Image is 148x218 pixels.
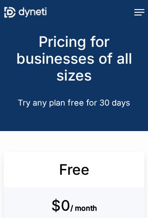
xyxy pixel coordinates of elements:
[18,98,130,107] span: Try any plan free for 30 days
[59,161,89,178] span: Free
[4,33,144,84] h2: Pricing for businesses of all sizes
[51,197,70,215] b: $0
[70,204,97,213] span: / month
[134,8,144,17] a: Navigation Menu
